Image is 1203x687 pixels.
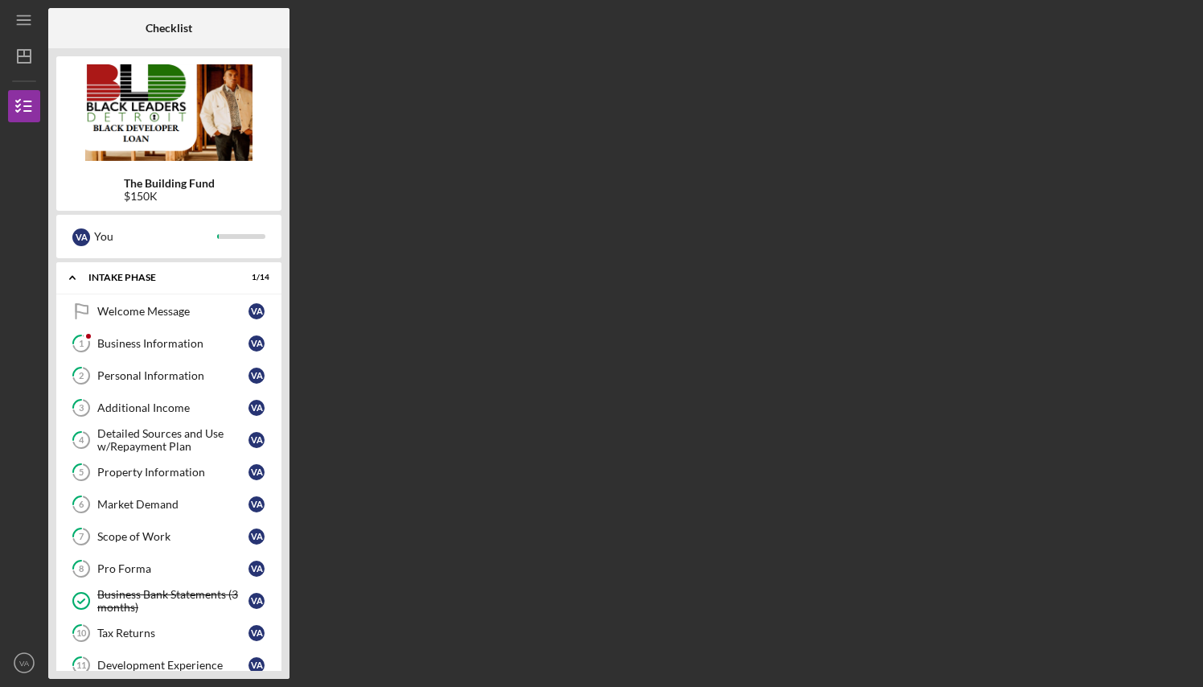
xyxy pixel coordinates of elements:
[64,617,273,649] a: 10Tax ReturnsVA
[146,22,192,35] b: Checklist
[79,532,84,542] tspan: 7
[97,498,248,511] div: Market Demand
[79,500,84,510] tspan: 6
[248,657,265,673] div: V A
[79,467,84,478] tspan: 5
[64,649,273,681] a: 11Development ExperienceVA
[64,327,273,360] a: 1Business InformationVA
[97,369,248,382] div: Personal Information
[79,403,84,413] tspan: 3
[97,659,248,672] div: Development Experience
[248,529,265,545] div: V A
[248,432,265,448] div: V A
[248,400,265,416] div: V A
[240,273,269,282] div: 1 / 14
[248,368,265,384] div: V A
[248,625,265,641] div: V A
[64,520,273,553] a: 7Scope of WorkVA
[72,228,90,246] div: V A
[64,488,273,520] a: 6Market DemandVA
[79,339,84,349] tspan: 1
[248,496,265,512] div: V A
[97,401,248,414] div: Additional Income
[94,223,217,250] div: You
[79,371,84,381] tspan: 2
[76,628,87,639] tspan: 10
[248,593,265,609] div: V A
[64,553,273,585] a: 8Pro FormaVA
[248,464,265,480] div: V A
[64,585,273,617] a: Business Bank Statements (3 months)VA
[88,273,229,282] div: Intake Phase
[124,190,215,203] div: $150K
[97,305,248,318] div: Welcome Message
[19,659,30,668] text: VA
[64,392,273,424] a: 3Additional IncomeVA
[56,64,281,161] img: Product logo
[248,561,265,577] div: V A
[248,335,265,352] div: V A
[64,360,273,392] a: 2Personal InformationVA
[248,303,265,319] div: V A
[97,337,248,350] div: Business Information
[97,466,248,479] div: Property Information
[97,427,248,453] div: Detailed Sources and Use w/Repayment Plan
[76,660,86,671] tspan: 11
[97,588,248,614] div: Business Bank Statements (3 months)
[64,295,273,327] a: Welcome MessageVA
[79,564,84,574] tspan: 8
[64,424,273,456] a: 4Detailed Sources and Use w/Repayment PlanVA
[64,456,273,488] a: 5Property InformationVA
[8,647,40,679] button: VA
[97,562,248,575] div: Pro Forma
[97,627,248,640] div: Tax Returns
[79,435,84,446] tspan: 4
[124,177,215,190] b: The Building Fund
[97,530,248,543] div: Scope of Work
